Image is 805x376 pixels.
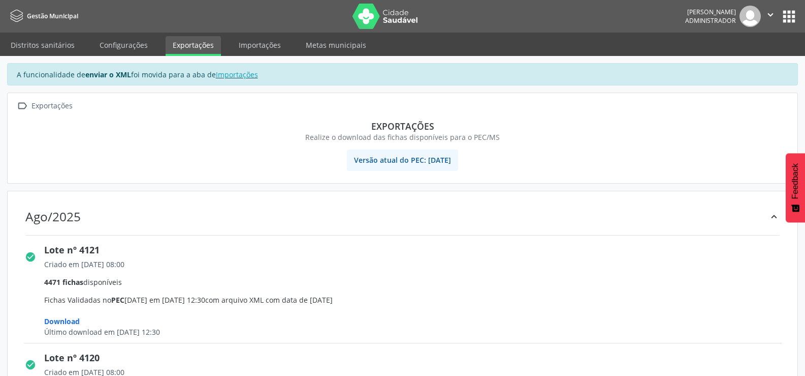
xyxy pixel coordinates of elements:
span: Versão atual do PEC: [DATE] [347,150,458,171]
i: check_circle [25,251,36,263]
a: Importações [216,70,258,79]
a: Metas municipais [299,36,373,54]
div: Lote nº 4120 [44,351,789,365]
div: keyboard_arrow_up [768,209,780,224]
span: Feedback [791,163,800,199]
div: Realize o download das fichas disponíveis para o PEC/MS [22,132,783,142]
span: Administrador [685,16,736,25]
div: Último download em [DATE] 12:30 [44,327,789,337]
div: Criado em [DATE] 08:00 [44,259,789,270]
img: img [739,6,761,27]
button: apps [780,8,798,25]
a:  Exportações [15,99,74,113]
a: Gestão Municipal [7,8,78,24]
button:  [761,6,780,27]
div: disponíveis [44,277,789,287]
i: keyboard_arrow_up [768,211,780,222]
a: Distritos sanitários [4,36,82,54]
span: Gestão Municipal [27,12,78,20]
i:  [765,9,776,20]
i:  [15,99,29,113]
span: PEC [111,295,124,305]
button: Feedback - Mostrar pesquisa [786,153,805,222]
div: A funcionalidade de foi movida para a aba de [7,63,798,85]
span: Download [44,316,80,326]
span: Fichas Validadas no [DATE] em [DATE] 12:30 [44,259,789,337]
div: Exportações [29,99,74,113]
div: Lote nº 4121 [44,243,789,257]
div: [PERSON_NAME] [685,8,736,16]
span: com arquivo XML com data de [DATE] [205,295,333,305]
a: Importações [232,36,288,54]
strong: enviar o XML [85,70,131,79]
div: Ago/2025 [25,209,81,224]
span: 4471 fichas [44,277,83,287]
a: Configurações [92,36,155,54]
a: Exportações [166,36,221,56]
div: Exportações [22,121,783,132]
